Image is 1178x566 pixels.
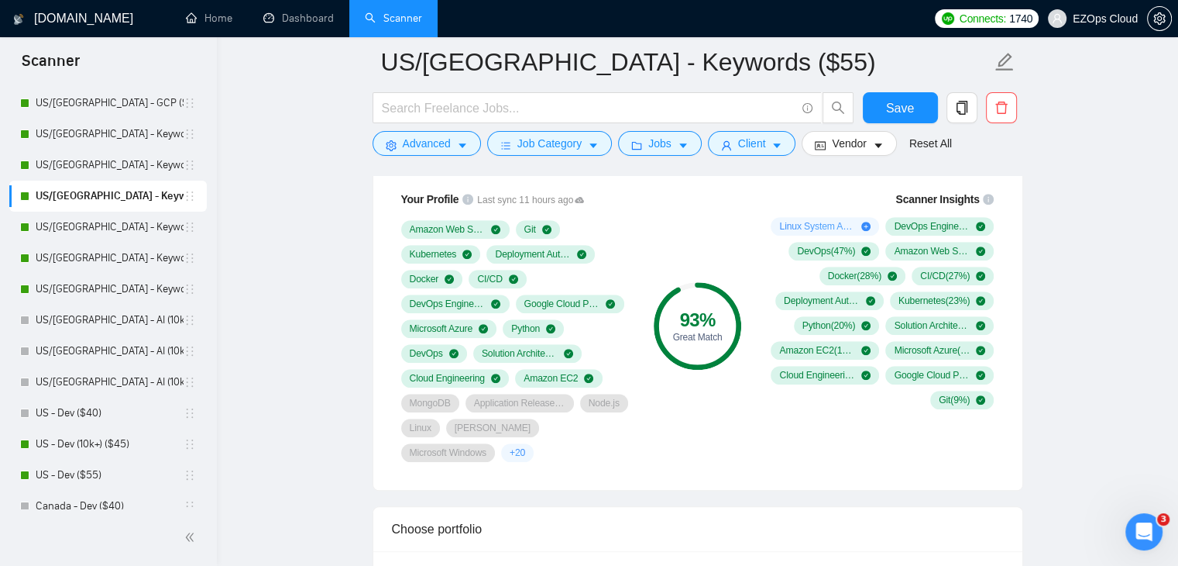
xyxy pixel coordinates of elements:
[784,295,860,307] span: Deployment Automation ( 25 %)
[939,394,970,406] span: Git ( 9 %)
[894,220,970,233] span: DevOps Engineering ( 69 %)
[373,131,481,156] button: settingAdvancedcaret-down
[898,295,970,307] span: Kubernetes ( 23 %)
[1009,10,1032,27] span: 1740
[802,319,856,332] span: Python ( 20 %)
[909,135,952,152] a: Reset All
[36,429,184,460] a: US - Dev (10k+) ($45)
[36,491,184,522] a: Canada - Dev ($40)
[381,43,991,81] input: Scanner name...
[823,101,853,115] span: search
[976,371,985,380] span: check-circle
[477,273,502,285] span: CI/CD
[9,367,207,398] li: US/Canada - AI (10k+) ($55)
[225,104,238,116] a: Source reference 13153431:
[495,248,571,261] span: Deployment Automation
[118,8,220,19] h1: [DOMAIN_NAME]
[410,422,431,434] span: Linux
[738,135,766,152] span: Client
[976,222,985,231] span: check-circle
[365,12,422,25] a: searchScanner
[151,242,297,276] div: No, I still need help 👤
[1125,513,1163,550] iframe: Intercom live chat
[631,140,642,151] span: folder
[797,245,855,257] span: DevOps ( 47 %)
[36,243,184,274] a: US/[GEOGRAPHIC_DATA] - Keywords (Others) ($45)
[184,190,196,202] span: holder
[184,97,196,109] span: holder
[184,314,196,326] span: holder
[12,288,254,337] div: Sure thing! [DOMAIN_NAME] will be back [DATE].AI Assistant from GigRadar 📡 • 4m ago
[779,369,855,381] span: Cloud Engineering ( 13 %)
[564,349,573,358] span: check-circle
[410,372,485,385] span: Cloud Engineering
[44,9,69,33] img: Profile image for Dima
[861,247,871,256] span: check-circle
[462,194,473,205] span: info-circle
[976,321,985,330] span: check-circle
[606,299,615,309] span: check-circle
[392,507,1004,551] div: Choose portfolio
[477,193,584,208] span: Last sync 11 hours ago
[828,270,881,282] span: Docker ( 28 %)
[866,296,875,305] span: check-circle
[9,336,207,367] li: US/Canada - AI (10k+) ($45)
[186,12,232,25] a: homeHome
[462,250,472,259] span: check-circle
[36,212,184,243] a: US/[GEOGRAPHIC_DATA] - Keywords (Others) ($40)
[410,347,443,360] span: DevOps
[873,140,884,151] span: caret-down
[410,397,451,409] span: MongoDB
[403,135,451,152] span: Advanced
[9,429,207,460] li: US - Dev (10k+) ($45)
[648,135,671,152] span: Jobs
[36,398,184,429] a: US - Dev ($40)
[184,345,196,357] span: holder
[445,274,454,284] span: check-circle
[184,469,196,481] span: holder
[861,222,871,231] span: plus-circle
[410,273,439,285] span: Docker
[272,157,284,170] a: Source reference 10218565:
[163,251,285,267] div: No, I still need help 👤
[509,274,518,284] span: check-circle
[25,190,242,220] div: Did that answer help, or do you still need help from someone?
[184,159,196,171] span: holder
[487,131,612,156] button: barsJob Categorycaret-down
[410,223,486,236] span: Amazon Web Services
[455,422,531,434] span: [PERSON_NAME]
[24,447,36,460] button: Emoji picker
[510,447,525,459] span: + 20
[894,245,970,257] span: Amazon Web Services ( 36 %)
[263,12,334,25] a: dashboardDashboard
[1147,12,1172,25] a: setting
[184,283,196,295] span: holder
[1157,513,1169,526] span: 3
[66,9,91,33] img: Profile image for Viktor
[49,447,61,460] button: Gif picker
[184,252,196,264] span: holder
[184,376,196,388] span: holder
[12,181,254,230] div: Did that answer help, or do you still need help from someone?
[25,56,285,116] div: If portfolio items are still missing after synchronization, check that the freelancer's Upwork pr...
[12,242,297,288] div: nathalia.silva@ezops.cloud says…
[184,407,196,419] span: holder
[491,299,500,309] span: check-circle
[960,10,1006,27] span: Connects:
[184,128,196,140] span: holder
[863,92,938,123] button: Save
[947,101,977,115] span: copy
[987,101,1016,115] span: delete
[36,367,184,398] a: US/[GEOGRAPHIC_DATA] - AI (10k+) ($55)
[184,221,196,233] span: holder
[511,323,540,335] span: Python
[976,271,985,281] span: check-circle
[184,500,196,513] span: holder
[479,324,488,333] span: check-circle
[410,298,486,310] span: DevOps Engineering
[482,347,558,360] span: Solution Architecture
[588,140,599,151] span: caret-down
[546,324,555,333] span: check-circle
[9,460,207,491] li: US - Dev ($55)
[976,296,985,305] span: check-circle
